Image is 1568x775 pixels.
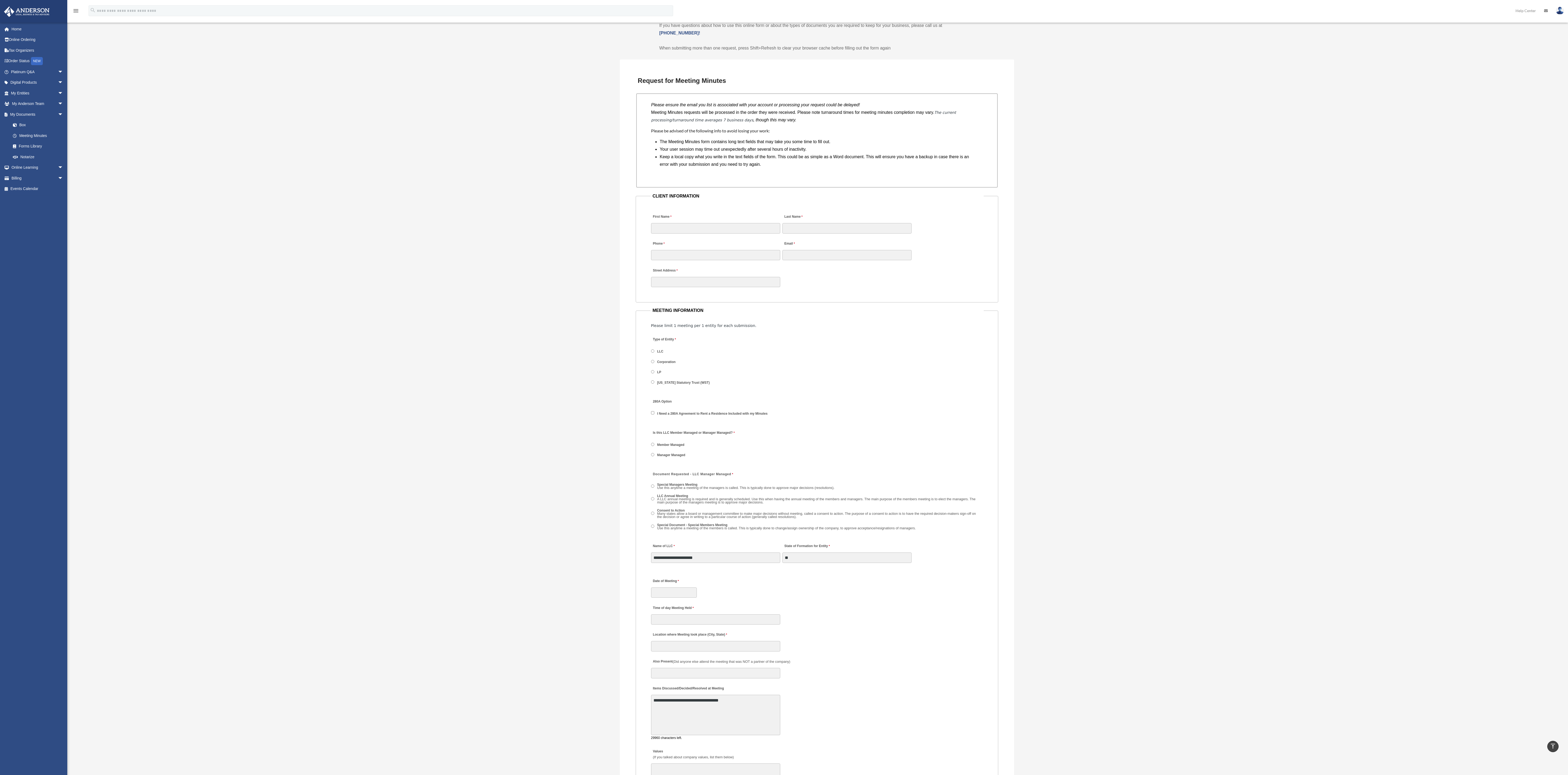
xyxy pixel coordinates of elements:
[58,88,69,99] span: arrow_drop_down
[651,748,735,761] label: Values
[651,398,702,406] label: 280A Option
[1556,7,1564,15] img: User Pic
[4,173,71,184] a: Billingarrow_drop_down
[58,66,69,77] span: arrow_drop_down
[673,660,790,664] span: (Did anyone else attend the meeting that was NOT a partner of the company)
[655,411,769,416] label: I Need a 280A Agreement to Rent a Residence Included with my Minutes
[655,523,917,531] label: Special Document - Special Members Meeting
[8,130,69,141] a: Meeting Minutes
[58,98,69,110] span: arrow_drop_down
[2,6,51,17] img: Anderson Advisors Platinum Portal
[655,494,983,505] label: LLC Annual Meeting
[651,658,792,665] label: Also Present
[782,213,804,221] label: Last Name
[4,24,71,34] a: Home
[4,45,71,56] a: Tax Organizers
[651,429,736,436] label: Is this LLC Member Managed or Manager Managed?
[660,153,978,168] li: Keep a local copy what you write in the text fields of the form. This could be as simple as a Wor...
[73,8,79,14] i: menu
[4,184,71,194] a: Events Calendar
[782,543,831,550] label: State of Formation for Entity
[651,735,780,741] div: 29960 characters left.
[4,109,71,120] a: My Documentsarrow_drop_down
[660,138,978,146] li: The Meeting Minutes form contains long text fields that may take you some time to fill out.
[655,482,836,491] label: Special Managers Meeting
[651,192,984,200] legend: CLIENT INFORMATION
[58,173,69,184] span: arrow_drop_down
[651,336,702,343] label: Type of Entity
[58,77,69,88] span: arrow_drop_down
[659,31,700,35] a: [PHONE_NUMBER]!
[73,9,79,14] a: menu
[4,77,71,88] a: Digital Productsarrow_drop_down
[657,486,834,490] span: Use this anytime a meeting of the managers is called. This is typically done to approve major dec...
[657,497,975,505] span: A LLC annual meeting is required and is generally scheduled. Use this when having the annual meet...
[651,604,702,612] label: Time of day Meeting Held
[4,56,71,67] a: Order StatusNEW
[4,88,71,98] a: My Entitiesarrow_drop_down
[651,109,983,124] p: Meeting Minutes requests will be processed in the order they were received. Please note turnaroun...
[655,380,712,385] label: [US_STATE] Statutory Trust (WST)
[651,110,956,122] em: The current processing/turnaround time averages 7 business days
[657,526,916,530] span: Use this anytime a meeting of the members is called. This is typically done to change/assign owne...
[8,141,71,152] a: Forms Library
[4,98,71,109] a: My Anderson Teamarrow_drop_down
[651,307,984,314] legend: MEETING INFORMATION
[1547,741,1559,752] a: vertical_align_top
[753,118,796,122] i: , though this may vary.
[655,453,687,458] label: Manager Managed
[659,22,975,37] p: If you have questions about how to use this online form or about the types of documents you are r...
[651,128,983,134] h4: Please be advised of the following info to avoid losing your work:
[4,66,71,77] a: Platinum Q&Aarrow_drop_down
[657,512,976,519] span: Many states allow a board or management committee to make major decisions without meeting, called...
[58,109,69,120] span: arrow_drop_down
[4,162,71,173] a: Online Learningarrow_drop_down
[655,360,677,364] label: Corporation
[651,103,860,107] i: Please ensure the email you list is associated with your account or processing your request could...
[8,120,71,131] a: Box
[651,213,673,221] label: First Name
[8,152,71,162] a: Notarize
[651,543,676,550] label: Name of LLC
[1550,743,1556,749] i: vertical_align_top
[655,508,983,520] label: Consent to Action
[782,240,796,248] label: Email
[655,349,665,354] label: LLC
[651,631,729,639] label: Location where Meeting took place (City, State)
[659,44,975,52] p: When submitting more than one request, press Shift+Refresh to clear your browser cache before fil...
[651,577,702,585] label: Date of Meeting
[660,146,978,153] li: Your user session may time out unexpectedly after several hours of inactivity.
[651,685,725,692] label: Items Discussed/Decided/Resolved at Meeting
[636,75,999,86] h3: Request for Meeting Minutes
[653,472,731,476] span: Document Requested - LLC Manager Managed
[655,370,663,375] label: LP
[4,34,71,45] a: Online Ordering
[31,57,43,65] div: NEW
[655,443,686,448] label: Member Managed
[653,755,734,759] span: (If you talked about company values, list them below)
[651,267,702,274] label: Street Address
[90,7,96,13] i: search
[651,323,757,328] span: Please limit 1 meeting per 1 entity for each submission.
[58,162,69,173] span: arrow_drop_down
[651,240,666,248] label: Phone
